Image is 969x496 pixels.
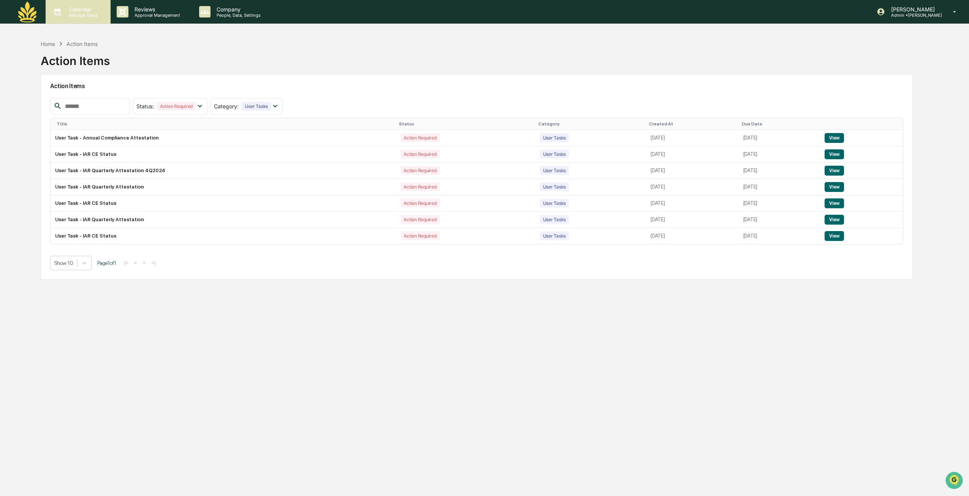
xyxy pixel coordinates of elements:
[63,124,66,130] span: •
[136,103,154,109] span: Status :
[5,152,52,166] a: 🖐️Preclearance
[401,150,439,158] div: Action Required
[401,199,439,208] div: Action Required
[825,149,844,159] button: View
[540,199,569,208] div: User Tasks
[66,41,98,47] div: Action Items
[8,156,14,162] div: 🖐️
[8,116,20,128] img: Kurt Gallup
[141,260,148,266] button: >
[8,58,21,71] img: 1746055101610-c473b297-6a78-478c-a979-82029cc54cd1
[52,152,97,166] a: 🗄️Attestations
[129,60,138,69] button: Start new chat
[128,13,184,18] p: Approval Management
[825,233,844,239] a: View
[24,124,62,130] span: [PERSON_NAME]
[646,228,738,244] td: [DATE]
[825,151,844,157] a: View
[51,130,396,146] td: User Task - Annual Compliance Attestation
[50,82,903,90] h2: Action Items
[739,163,820,179] td: [DATE]
[646,163,738,179] td: [DATE]
[646,212,738,228] td: [DATE]
[649,121,735,127] div: Created At
[122,260,131,266] button: |<
[646,195,738,212] td: [DATE]
[825,133,844,143] button: View
[538,121,643,127] div: Category
[76,188,92,194] span: Pylon
[8,170,14,176] div: 🔎
[739,195,820,212] td: [DATE]
[34,58,125,65] div: Start new chat
[157,102,196,111] div: Action Required
[15,155,49,163] span: Preclearance
[401,182,439,191] div: Action Required
[540,231,569,240] div: User Tasks
[646,146,738,163] td: [DATE]
[540,182,569,191] div: User Tasks
[128,6,184,13] p: Reviews
[825,198,844,208] button: View
[739,130,820,146] td: [DATE]
[825,231,844,241] button: View
[401,166,439,175] div: Action Required
[401,231,439,240] div: Action Required
[18,2,36,22] img: logo
[401,133,439,142] div: Action Required
[885,6,942,13] p: [PERSON_NAME]
[825,135,844,141] a: View
[825,200,844,206] a: View
[55,156,61,162] div: 🗄️
[63,103,66,109] span: •
[739,179,820,195] td: [DATE]
[8,96,20,108] img: Dave Feldman
[825,217,844,222] a: View
[825,168,844,173] a: View
[67,103,83,109] span: [DATE]
[401,215,439,224] div: Action Required
[739,228,820,244] td: [DATE]
[20,34,125,42] input: Clear
[51,179,396,195] td: User Task - IAR Quarterly Attestation
[825,182,844,192] button: View
[24,103,62,109] span: [PERSON_NAME]
[211,6,264,13] p: Company
[540,166,569,175] div: User Tasks
[242,102,271,111] div: User Tasks
[540,133,569,142] div: User Tasks
[41,41,55,47] div: Home
[51,195,396,212] td: User Task - IAR CE Status
[540,150,569,158] div: User Tasks
[945,471,965,491] iframe: Open customer support
[8,84,51,90] div: Past conversations
[149,260,158,266] button: >|
[825,166,844,176] button: View
[34,65,104,71] div: We're available if you need us!
[5,166,51,180] a: 🔎Data Lookup
[63,6,101,13] p: Calendar
[8,16,138,28] p: How can we help?
[540,215,569,224] div: User Tasks
[63,155,94,163] span: Attestations
[885,13,942,18] p: Admin • [PERSON_NAME]
[57,121,393,127] div: Title
[54,188,92,194] a: Powered byPylon
[739,212,820,228] td: [DATE]
[742,121,817,127] div: Due Date
[132,260,139,266] button: <
[63,13,101,18] p: Manage Tasks
[41,48,110,68] div: Action Items
[739,146,820,163] td: [DATE]
[15,103,21,109] img: 1746055101610-c473b297-6a78-478c-a979-82029cc54cd1
[15,170,48,177] span: Data Lookup
[51,228,396,244] td: User Task - IAR CE Status
[399,121,532,127] div: Status
[214,103,239,109] span: Category :
[646,130,738,146] td: [DATE]
[211,13,264,18] p: People, Data, Settings
[825,184,844,190] a: View
[825,215,844,225] button: View
[51,212,396,228] td: User Task - IAR Quarterly Attestation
